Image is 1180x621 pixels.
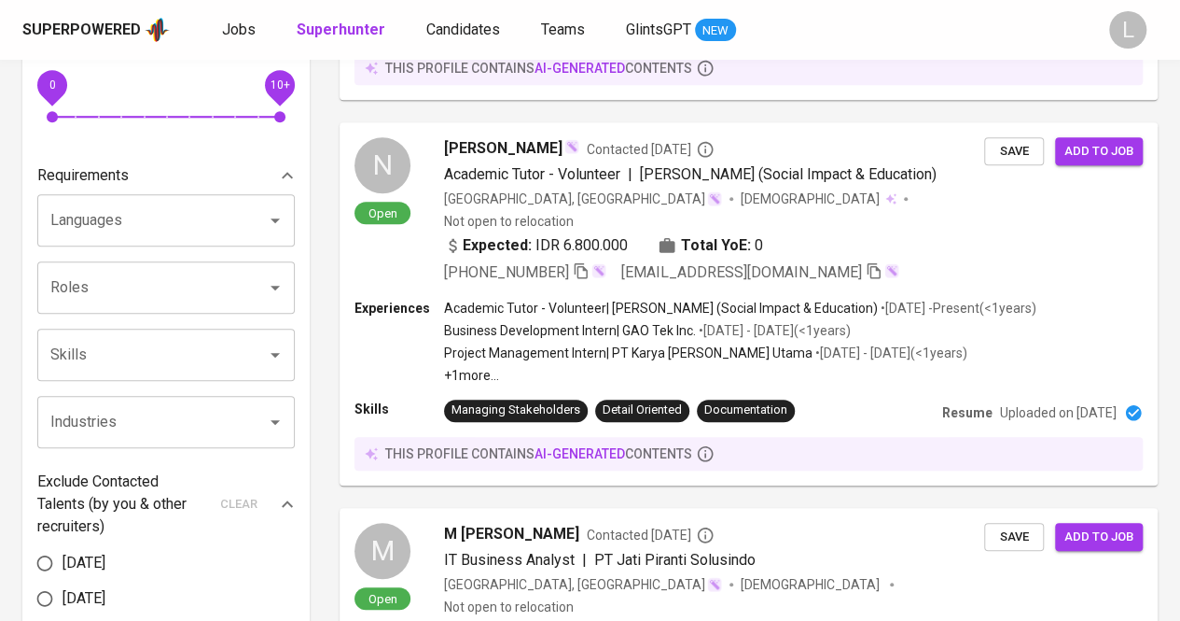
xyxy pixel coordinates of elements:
[426,21,500,38] span: Candidates
[22,16,170,44] a: Superpoweredapp logo
[696,140,715,159] svg: By Batam recruiter
[297,21,385,38] b: Superhunter
[534,61,625,76] span: AI-generated
[984,137,1044,166] button: Save
[297,19,389,42] a: Superhunter
[444,165,620,183] span: Academic Tutor - Volunteer
[385,445,692,463] p: this profile contains contents
[262,409,288,435] button: Open
[741,190,882,208] span: [DEMOGRAPHIC_DATA]
[628,163,632,186] span: |
[62,552,105,574] span: [DATE]
[361,591,405,607] span: Open
[444,263,569,281] span: [PHONE_NUMBER]
[582,549,587,572] span: |
[444,551,575,569] span: IT Business Analyst
[340,122,1158,486] a: NOpen[PERSON_NAME]Contacted [DATE]Academic Tutor - Volunteer|[PERSON_NAME] (Social Impact & Educa...
[262,275,288,301] button: Open
[626,21,691,38] span: GlintsGPT
[541,19,589,42] a: Teams
[49,78,55,92] span: 0
[426,19,504,42] a: Candidates
[222,21,256,38] span: Jobs
[696,321,851,340] p: • [DATE] - [DATE] ( <1 years )
[62,587,105,610] span: [DATE]
[444,137,562,160] span: [PERSON_NAME]
[707,577,722,592] img: magic_wand.svg
[1109,11,1146,49] div: L
[262,207,288,233] button: Open
[587,140,715,159] span: Contacted [DATE]
[262,342,288,368] button: Open
[444,299,878,318] p: Academic Tutor - Volunteer | [PERSON_NAME] (Social Impact & Education)
[621,263,862,281] span: [EMAIL_ADDRESS][DOMAIN_NAME]
[444,575,722,594] div: [GEOGRAPHIC_DATA], [GEOGRAPHIC_DATA]
[444,321,696,340] p: Business Development Intern | GAO Tek Inc.
[603,402,682,419] div: Detail Oriented
[444,212,574,231] p: Not open to relocation
[463,234,532,257] b: Expected:
[444,598,574,616] p: Not open to relocation
[354,400,444,418] p: Skills
[354,299,444,318] p: Experiences
[145,16,170,44] img: app logo
[37,471,295,538] div: Exclude Contacted Talents (by you & other recruiters)clear
[942,403,993,422] p: Resume
[884,263,899,278] img: magic_wand.svg
[444,366,1036,385] p: +1 more ...
[695,21,736,40] span: NEW
[354,523,410,579] div: M
[696,526,715,544] svg: By Batam recruiter
[451,402,580,419] div: Managing Stakeholders
[534,446,625,461] span: AI-generated
[878,299,1036,318] p: • [DATE] - Present ( <1 years )
[1000,403,1117,422] p: Uploaded on [DATE]
[1055,137,1143,166] button: Add to job
[812,344,967,362] p: • [DATE] - [DATE] ( <1 years )
[1064,141,1133,162] span: Add to job
[444,234,628,257] div: IDR 6.800.000
[984,523,1044,552] button: Save
[361,205,405,221] span: Open
[1055,523,1143,552] button: Add to job
[741,575,882,594] span: [DEMOGRAPHIC_DATA]
[270,78,289,92] span: 10+
[707,191,722,206] img: magic_wand.svg
[626,19,736,42] a: GlintsGPT NEW
[594,551,756,569] span: PT Jati Piranti Solusindo
[993,141,1034,162] span: Save
[1064,527,1133,548] span: Add to job
[704,402,787,419] div: Documentation
[444,190,722,208] div: [GEOGRAPHIC_DATA], [GEOGRAPHIC_DATA]
[37,471,209,538] p: Exclude Contacted Talents (by you & other recruiters)
[591,263,606,278] img: magic_wand.svg
[22,20,141,41] div: Superpowered
[993,527,1034,548] span: Save
[385,59,692,78] p: this profile contains contents
[640,165,937,183] span: [PERSON_NAME] (Social Impact & Education)
[37,157,295,194] div: Requirements
[564,139,579,154] img: magic_wand.svg
[587,526,715,544] span: Contacted [DATE]
[354,137,410,193] div: N
[444,523,579,545] span: M [PERSON_NAME]
[37,164,129,187] p: Requirements
[541,21,585,38] span: Teams
[681,234,751,257] b: Total YoE:
[755,234,763,257] span: 0
[222,19,259,42] a: Jobs
[444,344,812,362] p: Project Management Intern | PT Karya [PERSON_NAME] Utama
